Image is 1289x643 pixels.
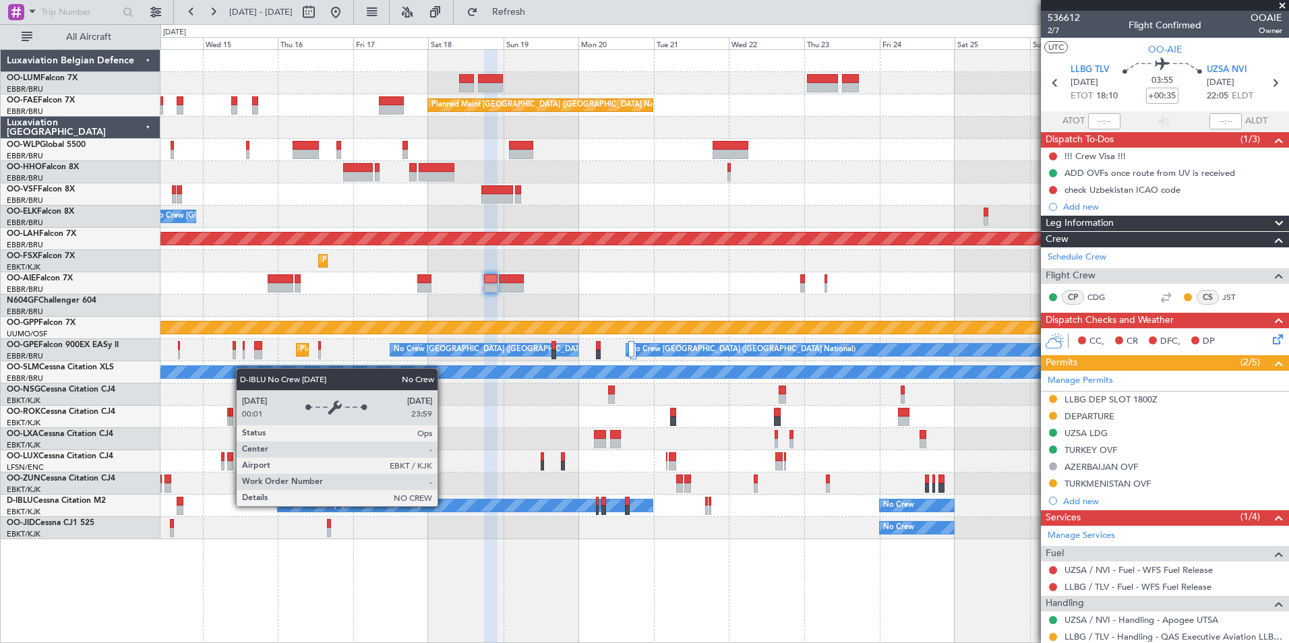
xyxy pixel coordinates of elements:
[7,363,114,371] a: OO-SLMCessna Citation XLS
[630,340,856,360] div: No Crew [GEOGRAPHIC_DATA] ([GEOGRAPHIC_DATA] National)
[1240,510,1260,524] span: (1/4)
[1065,631,1282,642] a: LLBG / TLV - Handling - QAS Executive Aviation LLBG / TLV
[7,141,40,149] span: OO-WLP
[7,319,76,327] a: OO-GPPFalcon 7X
[7,163,79,171] a: OO-HHOFalcon 8X
[7,141,86,149] a: OO-WLPGlobal 5500
[7,430,113,438] a: OO-LXACessna Citation CJ4
[281,495,420,516] div: No Crew Kortrijk-[GEOGRAPHIC_DATA]
[7,84,43,94] a: EBBR/BRU
[281,429,507,449] div: No Crew [GEOGRAPHIC_DATA] ([GEOGRAPHIC_DATA] National)
[7,218,43,228] a: EBBR/BRU
[883,518,914,538] div: No Crew
[7,252,75,260] a: OO-FSXFalcon 7X
[7,319,38,327] span: OO-GPP
[1046,268,1096,284] span: Flight Crew
[7,363,39,371] span: OO-SLM
[1065,394,1158,405] div: LLBG DEP SLOT 1800Z
[1197,290,1219,305] div: CS
[1046,232,1069,247] span: Crew
[7,386,40,394] span: OO-NSG
[1089,335,1104,348] span: CC,
[1063,495,1282,507] div: Add new
[7,497,106,505] a: D-IBLUCessna Citation M2
[1046,596,1084,611] span: Handling
[7,230,39,238] span: OO-LAH
[1065,427,1108,439] div: UZSA LDG
[7,341,38,349] span: OO-GPE
[955,37,1030,49] div: Sat 25
[1046,510,1081,526] span: Services
[7,96,75,104] a: OO-FAEFalcon 7X
[7,96,38,104] span: OO-FAE
[1207,76,1234,90] span: [DATE]
[7,341,119,349] a: OO-GPEFalcon 900EX EASy II
[7,452,113,460] a: OO-LUXCessna Citation CJ4
[1065,614,1218,625] a: UZSA / NVI - Handling - Apogee UTSA
[1148,42,1182,57] span: OO-AIE
[1151,74,1173,88] span: 03:55
[7,106,43,117] a: EBBR/BRU
[1071,90,1093,103] span: ETOT
[7,297,38,305] span: N604GF
[1240,132,1260,146] span: (1/3)
[41,2,119,22] input: Trip Number
[1203,335,1215,348] span: DP
[7,173,43,183] a: EBBR/BRU
[1065,150,1126,162] div: !!! Crew Visa !!!
[7,408,115,416] a: OO-ROKCessna Citation CJ4
[428,37,504,49] div: Sat 18
[1048,25,1080,36] span: 2/7
[7,452,38,460] span: OO-LUX
[7,497,33,505] span: D-IBLU
[7,151,43,161] a: EBBR/BRU
[804,37,880,49] div: Thu 23
[7,307,43,317] a: EBBR/BRU
[1044,41,1068,53] button: UTC
[1096,90,1118,103] span: 18:10
[7,485,40,495] a: EBKT/KJK
[1160,335,1180,348] span: DFC,
[460,1,541,23] button: Refresh
[7,430,38,438] span: OO-LXA
[7,396,40,406] a: EBKT/KJK
[1087,291,1118,303] a: CDG
[1065,184,1180,195] div: check Uzbekistan ICAO code
[7,474,115,483] a: OO-ZUNCessna Citation CJ4
[1062,115,1085,128] span: ATOT
[7,195,43,206] a: EBBR/BRU
[35,32,142,42] span: All Aircraft
[7,418,40,428] a: EBKT/KJK
[1065,444,1117,456] div: TURKEY OVF
[654,37,729,49] div: Tue 21
[203,37,278,49] div: Wed 15
[1065,461,1138,472] div: AZERBAIJAN OVF
[7,74,78,82] a: OO-LUMFalcon 7X
[7,462,44,472] a: LFSN/ENC
[1048,374,1113,388] a: Manage Permits
[7,240,43,250] a: EBBR/BRU
[7,185,38,193] span: OO-VSF
[7,163,42,171] span: OO-HHO
[7,386,115,394] a: OO-NSGCessna Citation CJ4
[322,251,479,271] div: Planned Maint Kortrijk-[GEOGRAPHIC_DATA]
[1071,76,1098,90] span: [DATE]
[1251,11,1282,25] span: OOAIE
[7,507,40,517] a: EBKT/KJK
[1048,251,1106,264] a: Schedule Crew
[7,529,40,539] a: EBKT/KJK
[1232,90,1253,103] span: ELDT
[7,519,35,527] span: OO-JID
[7,252,38,260] span: OO-FSX
[127,37,203,49] div: Tue 14
[1065,581,1211,592] a: LLBG / TLV - Fuel - WFS Fuel Release
[300,340,544,360] div: Planned Maint [GEOGRAPHIC_DATA] ([GEOGRAPHIC_DATA] National)
[7,274,36,282] span: OO-AIE
[1088,113,1120,129] input: --:--
[1207,90,1228,103] span: 22:05
[1127,335,1138,348] span: CR
[729,37,804,49] div: Wed 22
[7,351,43,361] a: EBBR/BRU
[7,297,96,305] a: N604GFChallenger 604
[7,373,43,384] a: EBBR/BRU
